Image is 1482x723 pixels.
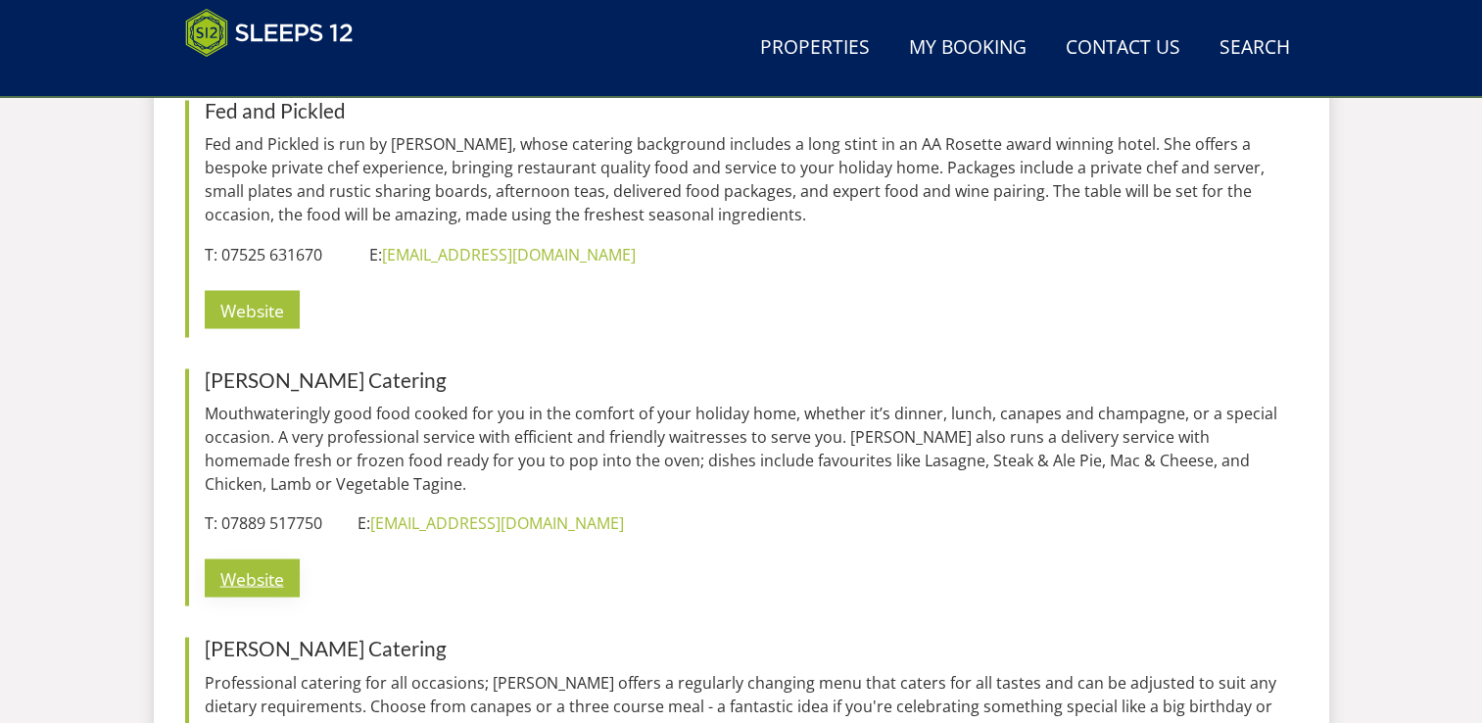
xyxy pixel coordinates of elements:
iframe: Customer reviews powered by Trustpilot [175,69,381,85]
p: Fed and Pickled is run by [PERSON_NAME], whose catering background includes a long stint in an AA... [205,132,1298,226]
h3: Fed and Pickled [205,100,1298,122]
img: Sleeps 12 [185,8,354,57]
p: Mouthwateringly good food cooked for you in the comfort of your holiday home, whether it’s dinner... [205,401,1298,495]
a: Website [205,558,300,597]
h3: [PERSON_NAME] Catering [205,368,1298,391]
a: [EMAIL_ADDRESS][DOMAIN_NAME] [370,511,624,533]
a: My Booking [901,26,1034,71]
a: Contact Us [1058,26,1188,71]
a: Properties [752,26,878,71]
p: T: 07889 517750 E: [205,510,1298,534]
p: T: 07525 631670 E: [205,242,1298,265]
a: Website [205,290,300,328]
a: Search [1212,26,1298,71]
h3: [PERSON_NAME] Catering [205,637,1298,659]
a: [EMAIL_ADDRESS][DOMAIN_NAME] [382,243,636,265]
